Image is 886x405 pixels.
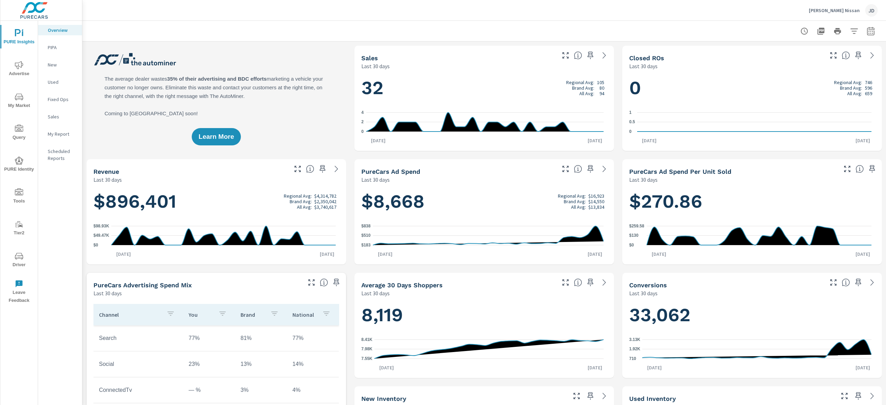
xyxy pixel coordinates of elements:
[834,80,862,85] p: Regional Avg:
[38,111,82,122] div: Sales
[842,278,850,287] span: The number of dealer-specified goals completed by a visitor. [Source: This data is provided by th...
[629,224,644,228] text: $259.58
[48,96,76,103] p: Fixed Ops
[571,390,582,402] button: Make Fullscreen
[851,364,875,371] p: [DATE]
[566,80,594,85] p: Regional Avg:
[374,364,399,371] p: [DATE]
[560,163,571,174] button: Make Fullscreen
[629,289,658,297] p: Last 30 days
[48,61,76,68] p: New
[571,204,586,210] p: All Avg:
[842,51,850,60] span: Number of Repair Orders Closed by the selected dealership group over the selected time range. [So...
[847,91,862,96] p: All Avg:
[629,168,731,175] h5: PureCars Ad Spend Per Unit Sold
[583,251,607,258] p: [DATE]
[361,281,443,289] h5: Average 30 Days Shoppers
[560,50,571,61] button: Make Fullscreen
[48,148,76,162] p: Scheduled Reports
[361,233,371,238] text: $510
[629,347,640,352] text: 1.92K
[48,44,76,51] p: PIPA
[361,129,364,134] text: 0
[599,390,610,402] a: See more details in report
[287,330,339,347] td: 77%
[93,381,183,399] td: ConnectedTv
[585,50,596,61] span: Save this to your personalized report
[93,233,109,238] text: $49.47K
[361,76,607,100] h1: 32
[558,193,586,199] p: Regional Avg:
[599,163,610,174] a: See more details in report
[361,337,372,342] text: 8.41K
[564,199,586,204] p: Brand Avg:
[306,165,314,173] span: Total sales revenue over the selected date range. [Source: This data is sourced from the dealer’s...
[851,137,875,144] p: [DATE]
[38,77,82,87] div: Used
[93,168,119,175] h5: Revenue
[629,175,658,184] p: Last 30 days
[2,252,36,269] span: Driver
[314,204,336,210] p: $3,740,617
[585,390,596,402] span: Save this to your personalized report
[361,175,390,184] p: Last 30 days
[314,199,336,204] p: $2,350,042
[599,91,604,96] p: 94
[865,80,872,85] p: 746
[38,146,82,163] div: Scheduled Reports
[48,130,76,137] p: My Report
[111,251,136,258] p: [DATE]
[599,277,610,288] a: See more details in report
[574,51,582,60] span: Number of vehicles sold by the dealership over the selected date range. [Source: This data is sou...
[93,243,98,247] text: $0
[583,364,607,371] p: [DATE]
[93,281,192,289] h5: PureCars Advertising Spend Mix
[853,277,864,288] span: Save this to your personalized report
[93,175,122,184] p: Last 30 days
[183,330,235,347] td: 77%
[629,129,632,134] text: 0
[867,277,878,288] a: See more details in report
[38,94,82,105] div: Fixed Ops
[93,355,183,373] td: Social
[629,303,875,327] h1: 33,062
[331,163,342,174] a: See more details in report
[99,311,161,318] p: Channel
[373,251,397,258] p: [DATE]
[851,251,875,258] p: [DATE]
[361,356,372,361] text: 7.55K
[839,390,850,402] button: Make Fullscreen
[629,120,635,125] text: 0.5
[809,7,860,13] p: [PERSON_NAME] Nissan
[629,190,875,213] h1: $270.86
[853,390,864,402] span: Save this to your personalized report
[361,303,607,327] h1: 8,119
[629,356,636,361] text: 710
[241,311,265,318] p: Brand
[38,25,82,35] div: Overview
[865,4,878,17] div: JD
[629,76,875,100] h1: 0
[599,50,610,61] a: See more details in report
[629,243,634,247] text: $0
[831,24,844,38] button: Print Report
[865,91,872,96] p: 659
[597,80,604,85] p: 105
[361,395,406,402] h5: New Inventory
[287,355,339,373] td: 14%
[284,193,312,199] p: Regional Avg:
[235,330,287,347] td: 81%
[629,281,667,289] h5: Conversions
[629,233,639,238] text: $130
[2,93,36,110] span: My Market
[320,278,328,287] span: This table looks at how you compare to the amount of budget you spend per channel as opposed to y...
[314,193,336,199] p: $4,314,782
[867,390,878,402] a: See more details in report
[583,137,607,144] p: [DATE]
[192,128,241,145] button: Learn More
[2,125,36,142] span: Query
[38,60,82,70] div: New
[842,163,853,174] button: Make Fullscreen
[93,190,339,213] h1: $896,401
[585,163,596,174] span: Save this to your personalized report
